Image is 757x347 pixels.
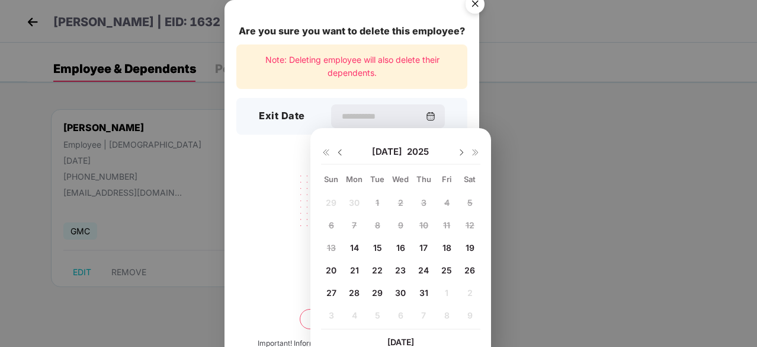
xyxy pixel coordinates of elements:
[373,243,382,253] span: 15
[419,243,428,253] span: 17
[350,243,359,253] span: 14
[236,24,467,39] div: Are you sure you want to delete this employee?
[471,148,480,157] img: svg+xml;base64,PHN2ZyB4bWxucz0iaHR0cDovL3d3dy53My5vcmcvMjAwMC9zdmciIHdpZHRoPSIxNiIgaGVpZ2h0PSIxNi...
[326,288,336,298] span: 27
[236,44,467,89] div: Note: Deleting employee will also delete their dependents.
[390,174,411,184] div: Wed
[372,146,407,158] span: [DATE]
[441,265,452,275] span: 25
[466,243,474,253] span: 19
[407,146,429,158] span: 2025
[259,109,305,124] h3: Exit Date
[367,174,388,184] div: Tue
[426,112,435,121] img: svg+xml;base64,PHN2ZyBpZD0iQ2FsZW5kYXItMzJ4MzIiIHhtbG5zPSJodHRwOi8vd3d3LnczLm9yZy8yMDAwL3N2ZyIgd2...
[372,265,383,275] span: 22
[419,288,428,298] span: 31
[387,337,414,347] span: [DATE]
[372,288,383,298] span: 29
[460,174,480,184] div: Sat
[349,288,360,298] span: 28
[395,288,406,298] span: 30
[344,174,365,184] div: Mon
[350,265,359,275] span: 21
[300,309,404,329] button: Delete permanently
[326,265,336,275] span: 20
[286,168,418,260] img: svg+xml;base64,PHN2ZyB4bWxucz0iaHR0cDovL3d3dy53My5vcmcvMjAwMC9zdmciIHdpZHRoPSIyMjQiIGhlaWdodD0iMT...
[464,265,475,275] span: 26
[413,174,434,184] div: Thu
[335,148,345,157] img: svg+xml;base64,PHN2ZyBpZD0iRHJvcGRvd24tMzJ4MzIiIHhtbG5zPSJodHRwOi8vd3d3LnczLm9yZy8yMDAwL3N2ZyIgd2...
[396,243,405,253] span: 16
[418,265,429,275] span: 24
[437,174,457,184] div: Fri
[457,148,466,157] img: svg+xml;base64,PHN2ZyBpZD0iRHJvcGRvd24tMzJ4MzIiIHhtbG5zPSJodHRwOi8vd3d3LnczLm9yZy8yMDAwL3N2ZyIgd2...
[321,174,342,184] div: Sun
[442,243,451,253] span: 18
[395,265,406,275] span: 23
[321,148,331,157] img: svg+xml;base64,PHN2ZyB4bWxucz0iaHR0cDovL3d3dy53My5vcmcvMjAwMC9zdmciIHdpZHRoPSIxNiIgaGVpZ2h0PSIxNi...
